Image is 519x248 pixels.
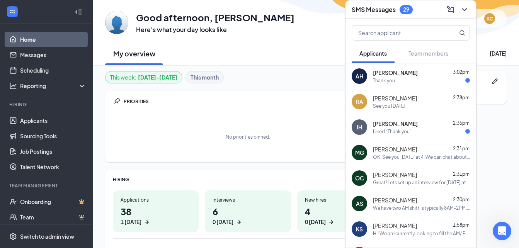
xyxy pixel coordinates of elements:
span: [PERSON_NAME] [373,222,417,229]
a: Interviews60 [DATE]ArrowRight [205,190,291,232]
h3: Here’s what your day looks like [136,25,294,34]
span: 1:58pm [453,222,470,228]
a: New hires40 [DATE]ArrowRight [297,190,383,232]
svg: Collapse [75,8,82,16]
a: Job Postings [20,144,86,159]
div: Thank you [373,77,395,84]
div: New hires [305,197,375,203]
span: 2:31pm [453,146,470,151]
svg: Pin [113,97,121,105]
div: IH [357,123,362,131]
div: KC [487,15,493,22]
button: ComposeMessage [444,3,456,16]
span: [PERSON_NAME] [373,145,417,153]
img: Kara Chocalas [105,11,128,34]
div: Switch to admin view [20,233,74,240]
div: This week : [110,73,177,82]
div: We have two AM shift is typically 8AM-2PM, 10:30AM-4PM PM Shift is from 4PM-9PM [373,205,470,211]
input: Search applicant [352,25,444,40]
svg: WorkstreamLogo [9,8,16,15]
svg: MagnifyingGlass [459,30,465,36]
iframe: Intercom live chat [493,222,511,240]
span: 2:31pm [453,171,470,177]
div: Liked “Thank you” [373,128,412,135]
h1: 6 [213,205,283,226]
div: Applications [121,197,191,203]
a: TeamCrown [20,209,86,225]
b: [DATE] - [DATE] [138,73,177,82]
div: Interviews [213,197,283,203]
span: [PERSON_NAME] [373,69,418,76]
svg: ChevronDown [460,5,469,14]
div: MG [355,149,364,156]
div: KS [356,225,363,233]
svg: ArrowRight [235,218,243,226]
h3: SMS Messages [352,5,396,14]
div: AH [356,72,363,80]
div: AS [356,200,363,207]
div: Reporting [20,82,87,90]
div: HI! We are currently looking to fill the AM/ PM Back of house position. What is your availability? [373,230,470,237]
svg: Settings [9,233,17,240]
div: RA [356,98,363,105]
a: Scheduling [20,63,86,78]
a: Talent Network [20,159,86,175]
h1: 4 [305,205,375,226]
a: Home [20,32,86,47]
span: 2:35pm [453,120,470,126]
button: ChevronDown [458,3,470,16]
span: [PERSON_NAME] [373,120,418,127]
span: Team members [408,50,448,57]
div: Hiring [9,101,85,108]
div: 0 [DATE] [213,218,233,226]
span: [PERSON_NAME] [373,94,417,102]
div: 0 [DATE] [305,218,326,226]
a: Sourcing Tools [20,128,86,144]
span: 2:38pm [453,95,470,100]
a: Applicants [20,113,86,128]
div: No priorities pinned. [226,134,270,140]
span: 3:02pm [453,69,470,75]
span: 2:30pm [453,197,470,202]
h1: Good afternoon, [PERSON_NAME] [136,11,294,24]
div: 1 [DATE] [121,218,141,226]
a: Messages [20,47,86,63]
div: Great! Lets set up an interview for [DATE] at 4:15 PM [373,179,470,186]
div: [DATE] [490,49,507,57]
svg: ArrowRight [327,218,335,226]
div: 29 [403,6,409,13]
svg: Analysis [9,82,17,90]
svg: ComposeMessage [446,5,455,14]
svg: ArrowRight [143,218,151,226]
span: Applicants [359,50,387,57]
b: This month [191,73,219,82]
div: See you [DATE] [373,103,405,109]
a: Applications381 [DATE]ArrowRight [113,190,199,232]
div: HIRING [113,176,383,183]
h2: My overview [113,49,155,58]
svg: Pen [491,77,499,85]
div: PRIORITIES [124,98,383,105]
span: [PERSON_NAME] [373,196,417,204]
span: [PERSON_NAME] [373,171,417,178]
h1: 38 [121,205,191,226]
a: OnboardingCrown [20,194,86,209]
div: OK. See you [DATE] at 4. We can chat about it when we meet. [373,154,470,160]
div: OC [355,174,364,182]
div: Team Management [9,182,85,189]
